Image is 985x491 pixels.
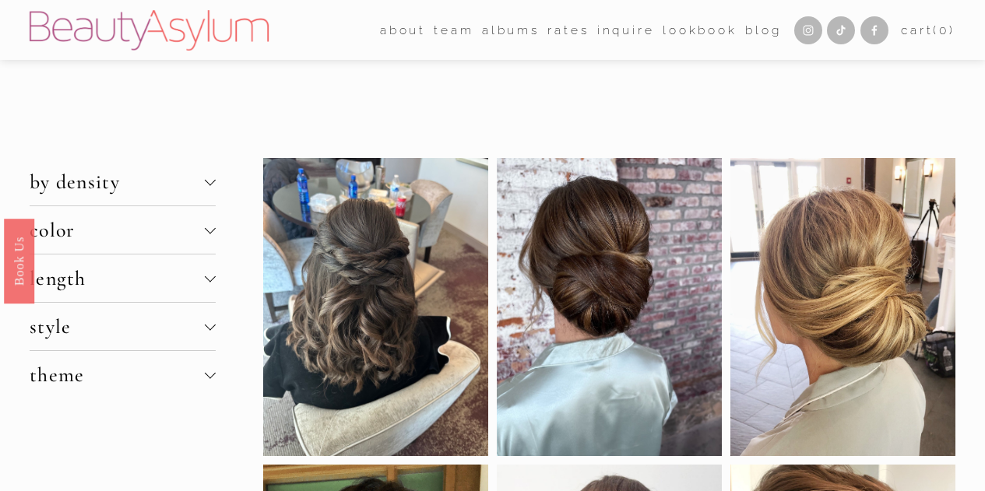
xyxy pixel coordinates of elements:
span: color [30,218,205,242]
button: color [30,206,216,254]
span: length [30,266,205,290]
span: theme [30,363,205,387]
a: albums [482,18,540,42]
span: by density [30,170,205,194]
a: Blog [745,18,781,42]
a: Cart(0) [901,19,955,41]
img: Beauty Asylum | Bridal Hair &amp; Makeup Charlotte &amp; Atlanta [30,10,269,51]
span: about [380,19,426,41]
span: ( ) [933,23,955,37]
a: TikTok [827,16,855,44]
button: length [30,254,216,302]
a: folder dropdown [380,18,426,42]
a: Instagram [794,16,822,44]
a: Lookbook [663,18,737,42]
a: folder dropdown [434,18,473,42]
a: Book Us [4,218,34,303]
button: theme [30,351,216,398]
span: 0 [939,23,949,37]
a: Inquire [597,18,655,42]
a: Rates [547,18,589,42]
button: style [30,303,216,350]
span: team [434,19,473,41]
button: by density [30,158,216,205]
span: style [30,314,205,338]
a: Facebook [860,16,888,44]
